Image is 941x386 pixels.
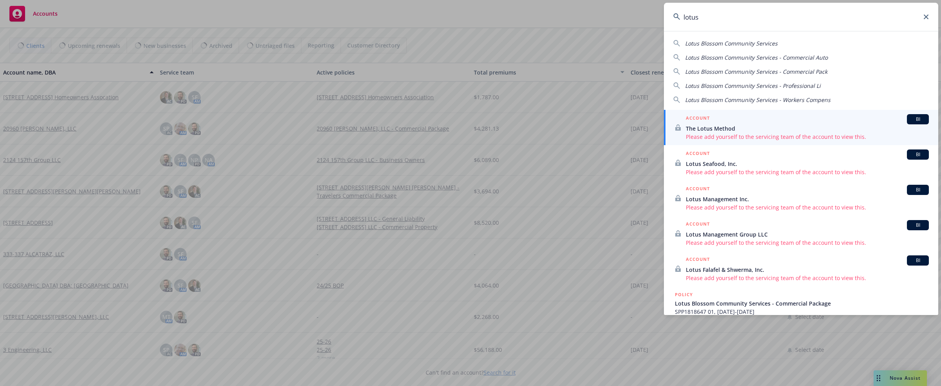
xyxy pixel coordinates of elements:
span: Please add yourself to the servicing team of the account to view this. [686,274,929,282]
span: Please add yourself to the servicing team of the account to view this. [686,168,929,176]
span: BI [910,116,926,123]
span: Please add yourself to the servicing team of the account to view this. [686,133,929,141]
a: ACCOUNTBILotus Falafel & Shwerma, Inc.Please add yourself to the servicing team of the account to... [664,251,938,286]
span: Lotus Blossom Community Services - Workers Compens [685,96,830,104]
h5: ACCOUNT [686,255,710,265]
h5: ACCOUNT [686,185,710,194]
span: BI [910,151,926,158]
span: Lotus Management Group LLC [686,230,929,239]
span: The Lotus Method [686,124,929,133]
span: BI [910,257,926,264]
span: Lotus Falafel & Shwerma, Inc. [686,266,929,274]
a: ACCOUNTBILotus Management Group LLCPlease add yourself to the servicing team of the account to vi... [664,216,938,251]
span: SPP1818647 01, [DATE]-[DATE] [675,308,929,316]
span: Lotus Blossom Community Services - Commercial Auto [685,54,828,61]
span: Please add yourself to the servicing team of the account to view this. [686,203,929,211]
span: Lotus Blossom Community Services [685,40,778,47]
span: BI [910,186,926,193]
span: Lotus Blossom Community Services - Commercial Pack [685,68,827,75]
span: Lotus Seafood, Inc. [686,160,929,168]
span: Please add yourself to the servicing team of the account to view this. [686,239,929,247]
span: Lotus Blossom Community Services - Commercial Package [675,299,929,308]
h5: ACCOUNT [686,149,710,159]
a: ACCOUNTBIThe Lotus MethodPlease add yourself to the servicing team of the account to view this. [664,110,938,145]
a: ACCOUNTBILotus Management Inc.Please add yourself to the servicing team of the account to view this. [664,180,938,216]
span: Lotus Management Inc. [686,195,929,203]
a: ACCOUNTBILotus Seafood, Inc.Please add yourself to the servicing team of the account to view this. [664,145,938,180]
h5: ACCOUNT [686,114,710,124]
input: Search... [664,3,938,31]
span: BI [910,222,926,229]
h5: POLICY [675,291,693,299]
a: POLICYLotus Blossom Community Services - Commercial PackageSPP1818647 01, [DATE]-[DATE] [664,286,938,320]
h5: ACCOUNT [686,220,710,229]
span: Lotus Blossom Community Services - Professional Li [685,82,821,89]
